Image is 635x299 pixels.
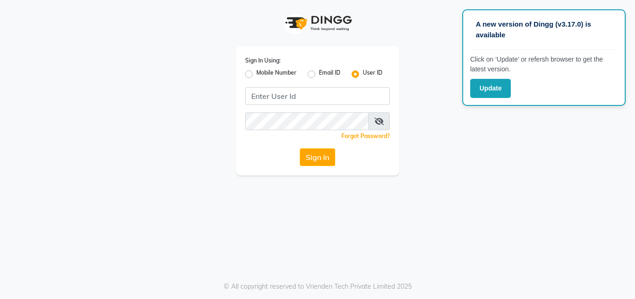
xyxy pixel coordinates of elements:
[245,56,281,65] label: Sign In Using:
[363,69,382,80] label: User ID
[476,19,612,40] p: A new version of Dingg (v3.17.0) is available
[470,79,511,98] button: Update
[245,87,390,105] input: Username
[319,69,340,80] label: Email ID
[300,148,335,166] button: Sign In
[245,112,369,130] input: Username
[280,9,355,37] img: logo1.svg
[256,69,296,80] label: Mobile Number
[341,132,390,139] a: Forgot Password?
[470,55,618,74] p: Click on ‘Update’ or refersh browser to get the latest version.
